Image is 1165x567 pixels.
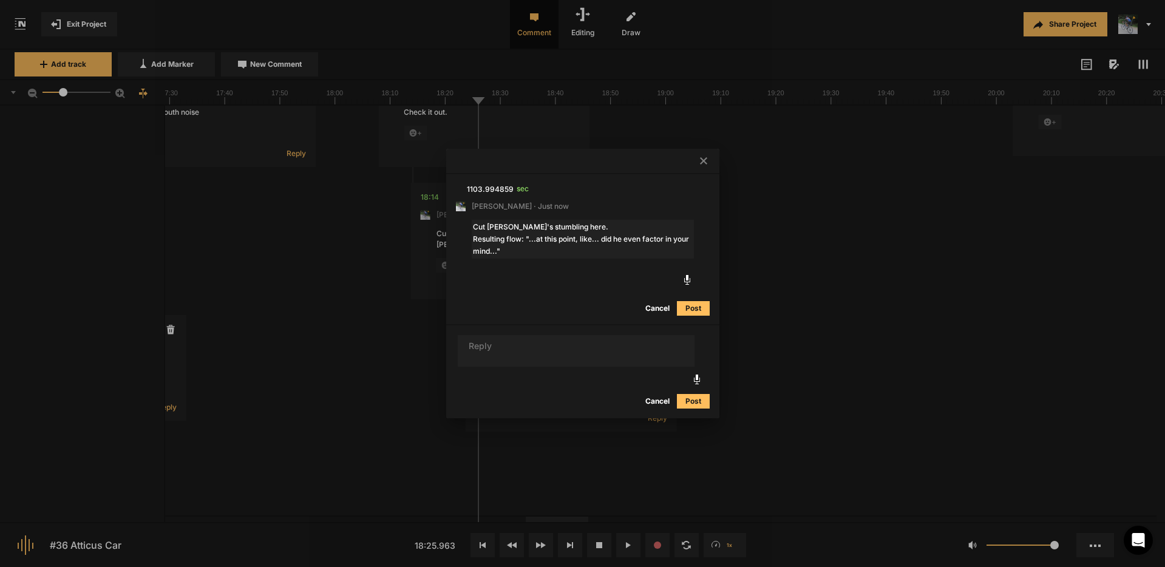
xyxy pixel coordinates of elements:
button: Post [677,301,710,316]
div: Open Intercom Messenger [1124,526,1153,555]
button: Cancel [638,301,677,316]
span: sec [517,183,535,195]
img: ACg8ocLxXzHjWyafR7sVkIfmxRufCxqaSAR27SDjuE-ggbMy1qqdgD8=s96-c [456,202,466,211]
span: [PERSON_NAME] · Just now [472,201,569,212]
button: Cancel [638,394,677,409]
button: Post [677,394,710,409]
